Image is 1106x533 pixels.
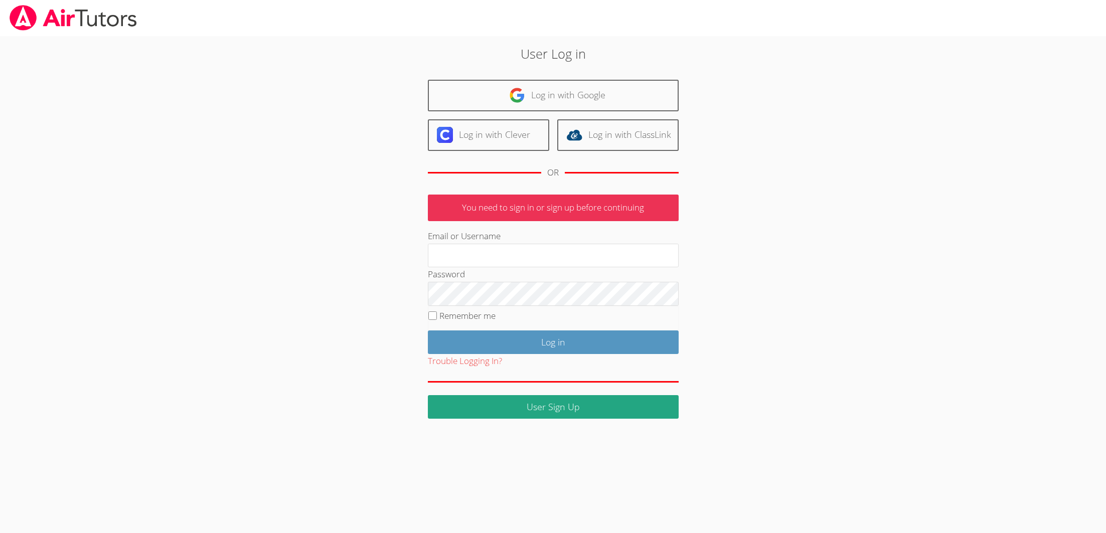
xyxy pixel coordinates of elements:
p: You need to sign in or sign up before continuing [428,195,679,221]
img: clever-logo-6eab21bc6e7a338710f1a6ff85c0baf02591cd810cc4098c63d3a4b26e2feb20.svg [437,127,453,143]
div: OR [547,165,559,180]
a: Log in with Google [428,80,679,111]
label: Remember me [439,310,496,321]
label: Password [428,268,465,280]
a: User Sign Up [428,395,679,419]
button: Trouble Logging In? [428,354,502,369]
a: Log in with Clever [428,119,549,151]
label: Email or Username [428,230,501,242]
img: google-logo-50288ca7cdecda66e5e0955fdab243c47b7ad437acaf1139b6f446037453330a.svg [509,87,525,103]
input: Log in [428,330,679,354]
h2: User Log in [254,44,852,63]
a: Log in with ClassLink [557,119,679,151]
img: classlink-logo-d6bb404cc1216ec64c9a2012d9dc4662098be43eaf13dc465df04b49fa7ab582.svg [566,127,582,143]
img: airtutors_banner-c4298cdbf04f3fff15de1276eac7730deb9818008684d7c2e4769d2f7ddbe033.png [9,5,138,31]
